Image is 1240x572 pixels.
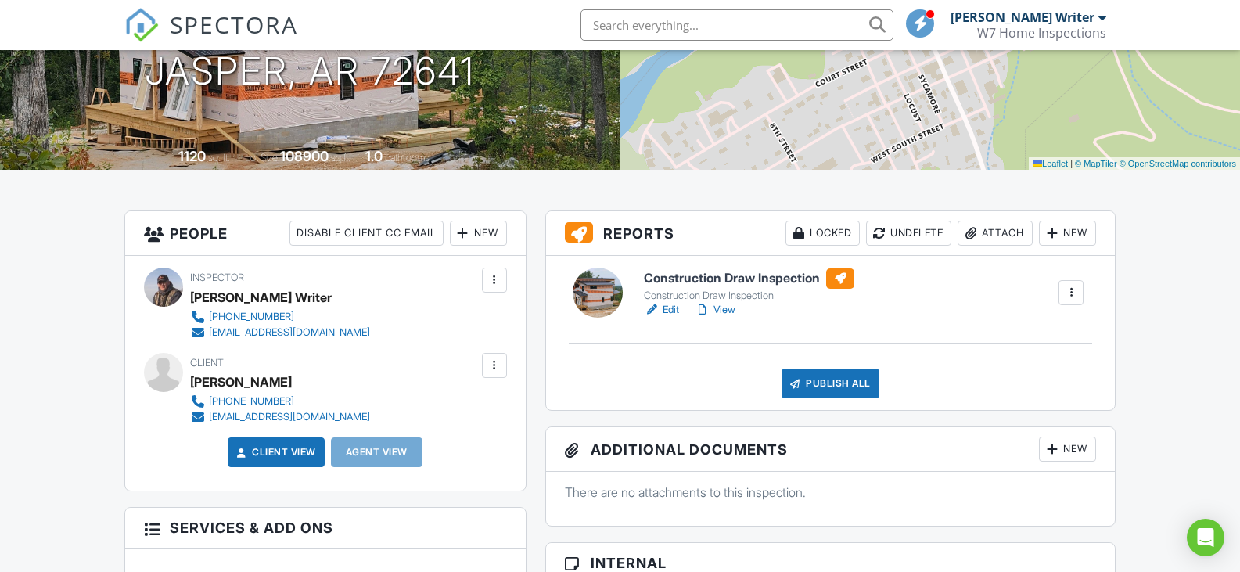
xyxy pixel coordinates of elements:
[124,21,298,54] a: SPECTORA
[209,411,370,423] div: [EMAIL_ADDRESS][DOMAIN_NAME]
[125,508,526,549] h3: Services & Add ons
[1039,221,1096,246] div: New
[190,357,224,369] span: Client
[546,211,1116,256] h3: Reports
[644,268,854,289] h6: Construction Draw Inspection
[580,9,893,41] input: Search everything...
[1120,159,1236,168] a: © OpenStreetMap contributors
[695,302,735,318] a: View
[233,444,316,460] a: Client View
[331,152,350,164] span: sq.ft.
[178,148,206,164] div: 1120
[866,221,951,246] div: Undelete
[190,394,370,409] a: [PHONE_NUMBER]
[450,221,507,246] div: New
[190,309,370,325] a: [PHONE_NUMBER]
[546,427,1116,472] h3: Additional Documents
[208,152,230,164] span: sq. ft.
[565,484,1097,501] p: There are no attachments to this inspection.
[644,290,854,302] div: Construction Draw Inspection
[977,25,1106,41] div: W7 Home Inspections
[145,10,475,93] h1: 0000 NC 6401 Jasper, Ar 72641
[385,152,430,164] span: bathrooms
[125,211,526,256] h3: People
[190,409,370,425] a: [EMAIL_ADDRESS][DOMAIN_NAME]
[951,9,1094,25] div: [PERSON_NAME] Writer
[245,152,278,164] span: Lot Size
[958,221,1033,246] div: Attach
[190,325,370,340] a: [EMAIL_ADDRESS][DOMAIN_NAME]
[365,148,383,164] div: 1.0
[209,326,370,339] div: [EMAIL_ADDRESS][DOMAIN_NAME]
[1070,159,1073,168] span: |
[190,370,292,394] div: [PERSON_NAME]
[190,286,332,309] div: [PERSON_NAME] Writer
[280,148,329,164] div: 108900
[209,395,294,408] div: [PHONE_NUMBER]
[1033,159,1068,168] a: Leaflet
[785,221,860,246] div: Locked
[190,272,244,283] span: Inspector
[1075,159,1117,168] a: © MapTiler
[1039,437,1096,462] div: New
[124,8,159,42] img: The Best Home Inspection Software - Spectora
[644,302,679,318] a: Edit
[1187,519,1224,556] div: Open Intercom Messenger
[289,221,444,246] div: Disable Client CC Email
[170,8,298,41] span: SPECTORA
[782,369,879,398] div: Publish All
[209,311,294,323] div: [PHONE_NUMBER]
[644,268,854,303] a: Construction Draw Inspection Construction Draw Inspection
